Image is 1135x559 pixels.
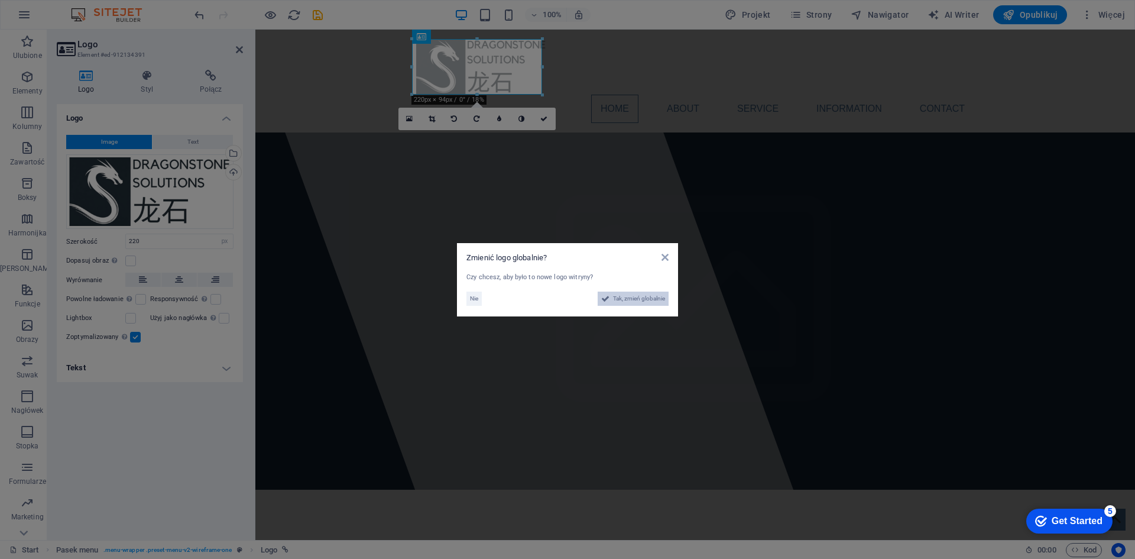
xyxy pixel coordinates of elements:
[87,2,99,14] div: 5
[466,292,482,306] button: Nie
[470,292,478,306] span: Nie
[598,292,669,306] button: Tak, zmień globalnie
[35,13,86,24] div: Get Started
[466,273,669,283] div: Czy chcesz, aby było to nowe logo witryny?
[613,292,665,306] span: Tak, zmień globalnie
[9,6,96,31] div: Get Started 5 items remaining, 0% complete
[466,253,547,262] span: Zmienić logo globalnie?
